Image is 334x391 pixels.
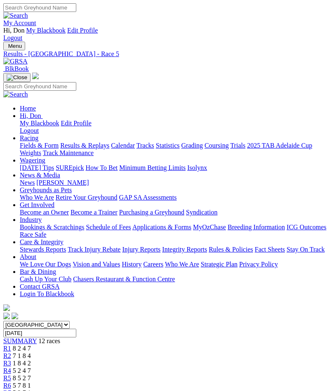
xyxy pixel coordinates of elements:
[73,276,175,283] a: Chasers Restaurant & Function Centre
[3,360,11,367] a: R3
[165,261,199,268] a: Who We Are
[3,82,76,91] input: Search
[86,224,131,231] a: Schedule of Fees
[3,345,11,352] a: R1
[3,329,76,337] input: Select date
[68,246,120,253] a: Track Injury Rebate
[3,27,331,42] div: My Account
[3,73,31,82] button: Toggle navigation
[20,120,59,127] a: My Blackbook
[3,352,11,359] a: R2
[13,345,31,352] span: 8 2 4 7
[136,142,154,149] a: Tracks
[56,194,118,201] a: Retire Your Greyhound
[13,375,31,382] span: 8 5 2 7
[13,352,31,359] span: 7 1 8 4
[12,313,18,319] img: twitter.svg
[3,3,76,12] input: Search
[156,142,180,149] a: Statistics
[187,164,207,171] a: Isolynx
[255,246,285,253] a: Fact Sheets
[20,127,39,134] a: Logout
[38,337,60,344] span: 12 races
[20,209,69,216] a: Become an Owner
[3,382,11,389] a: R6
[20,194,331,201] div: Greyhounds as Pets
[13,367,31,374] span: 5 2 4 7
[20,276,331,283] div: Bar & Dining
[186,209,217,216] a: Syndication
[20,231,46,238] a: Race Safe
[67,27,98,34] a: Edit Profile
[181,142,203,149] a: Grading
[20,283,59,290] a: Contact GRSA
[61,120,92,127] a: Edit Profile
[86,164,118,171] a: How To Bet
[20,290,74,297] a: Login To Blackbook
[3,337,37,344] span: SUMMARY
[228,224,285,231] a: Breeding Information
[71,209,118,216] a: Become a Trainer
[13,382,31,389] span: 5 7 8 1
[119,164,186,171] a: Minimum Betting Limits
[36,179,89,186] a: [PERSON_NAME]
[20,194,54,201] a: Who We Are
[162,246,207,253] a: Integrity Reports
[20,164,331,172] div: Wagering
[20,179,331,186] div: News & Media
[20,186,72,193] a: Greyhounds as Pets
[26,27,66,34] a: My Blackbook
[3,19,36,26] a: My Account
[20,201,54,208] a: Get Involved
[239,261,278,268] a: Privacy Policy
[20,268,56,275] a: Bar & Dining
[119,209,184,216] a: Purchasing a Greyhound
[20,253,36,260] a: About
[201,261,238,268] a: Strategic Plan
[20,261,71,268] a: We Love Our Dogs
[7,74,27,81] img: Close
[119,194,177,201] a: GAP SA Assessments
[3,91,28,98] img: Search
[209,246,253,253] a: Rules & Policies
[20,157,45,164] a: Wagering
[3,304,10,311] img: logo-grsa-white.png
[3,42,25,50] button: Toggle navigation
[20,112,41,119] span: Hi, Don
[13,360,31,367] span: 1 8 4 2
[122,261,141,268] a: History
[60,142,109,149] a: Results & Replays
[20,105,36,112] a: Home
[122,246,160,253] a: Injury Reports
[3,313,10,319] img: facebook.svg
[3,27,25,34] span: Hi, Don
[20,142,59,149] a: Fields & Form
[20,224,331,238] div: Industry
[287,246,325,253] a: Stay On Track
[143,261,163,268] a: Careers
[20,172,60,179] a: News & Media
[287,224,326,231] a: ICG Outcomes
[3,367,11,374] a: R4
[3,50,331,58] a: Results - [GEOGRAPHIC_DATA] - Race 5
[20,179,35,186] a: News
[3,65,29,72] a: BlkBook
[3,375,11,382] a: R5
[20,149,41,156] a: Weights
[20,142,331,157] div: Racing
[43,149,94,156] a: Track Maintenance
[20,112,43,119] a: Hi, Don
[20,261,331,268] div: About
[3,58,28,65] img: GRSA
[3,12,28,19] img: Search
[20,164,54,171] a: [DATE] Tips
[247,142,312,149] a: 2025 TAB Adelaide Cup
[3,34,22,41] a: Logout
[20,246,66,253] a: Stewards Reports
[20,120,331,134] div: Hi, Don
[193,224,226,231] a: MyOzChase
